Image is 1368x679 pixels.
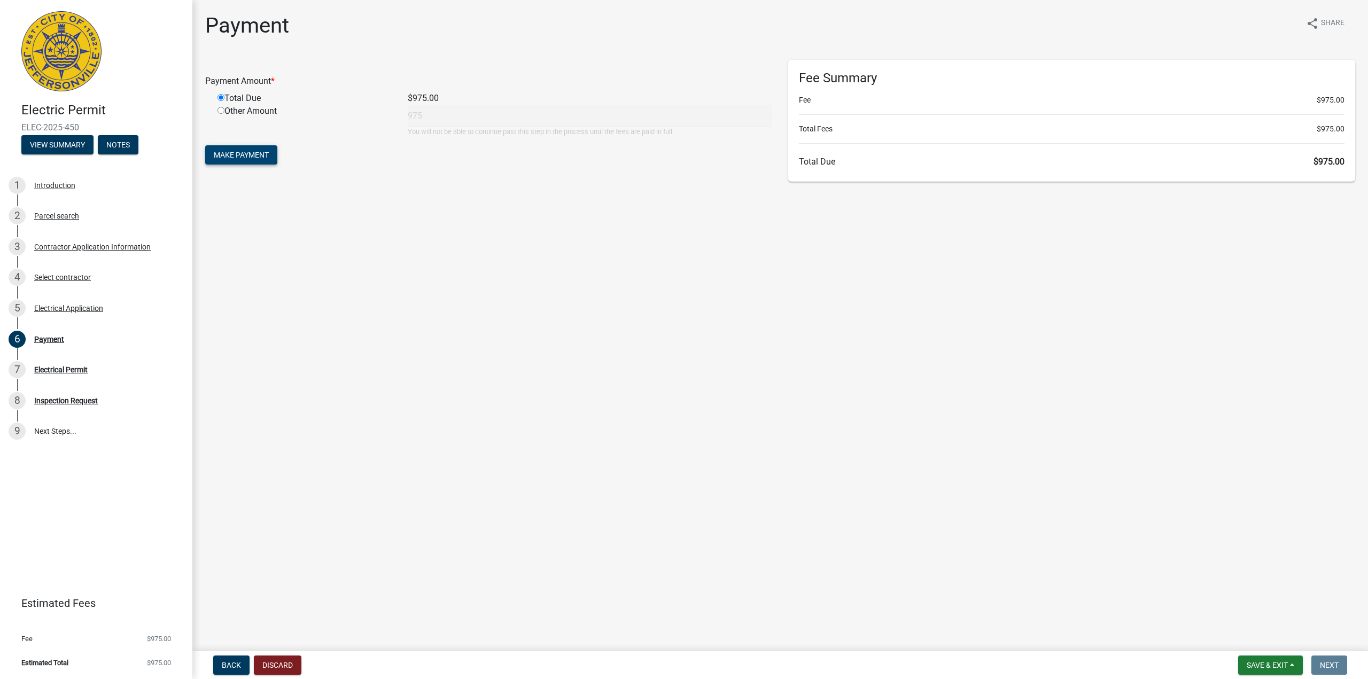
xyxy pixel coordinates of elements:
span: Estimated Total [21,659,68,666]
span: Share [1321,17,1344,30]
button: View Summary [21,135,94,154]
i: share [1306,17,1319,30]
div: 9 [9,423,26,440]
span: Save & Exit [1247,661,1288,669]
span: $975.00 [1317,95,1344,106]
div: Parcel search [34,212,79,220]
span: Make Payment [214,151,269,159]
button: Make Payment [205,145,277,165]
h1: Payment [205,13,289,38]
h6: Fee Summary [799,71,1344,86]
span: Fee [21,635,33,642]
button: shareShare [1297,13,1353,34]
wm-modal-confirm: Notes [98,141,138,150]
span: $975.00 [1313,157,1344,167]
button: Discard [254,655,301,675]
img: City of Jeffersonville, Indiana [21,11,102,91]
div: 1 [9,177,26,194]
button: Save & Exit [1238,655,1303,675]
div: Select contractor [34,274,91,281]
li: Fee [799,95,1344,106]
span: $975.00 [1317,123,1344,135]
div: 5 [9,300,26,317]
a: Estimated Fees [9,592,175,614]
div: Payment [34,335,64,343]
button: Next [1311,655,1347,675]
span: $975.00 [147,635,171,642]
div: Total Due [209,92,400,105]
h6: Total Due [799,157,1344,167]
div: Contractor Application Information [34,243,151,251]
div: 8 [9,392,26,409]
div: Electrical Permit [34,366,88,373]
div: 6 [9,331,26,348]
div: 3 [9,238,26,255]
div: 7 [9,361,26,378]
div: $975.00 [400,92,780,105]
h4: Electric Permit [21,103,184,118]
span: Back [222,661,241,669]
div: 4 [9,269,26,286]
div: Introduction [34,182,75,189]
li: Total Fees [799,123,1344,135]
div: Payment Amount [197,75,780,88]
button: Notes [98,135,138,154]
div: 2 [9,207,26,224]
div: Inspection Request [34,397,98,404]
span: ELEC-2025-450 [21,122,171,132]
span: Next [1320,661,1339,669]
wm-modal-confirm: Summary [21,141,94,150]
button: Back [213,655,250,675]
span: $975.00 [147,659,171,666]
div: Electrical Application [34,305,103,312]
div: Other Amount [209,105,400,137]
